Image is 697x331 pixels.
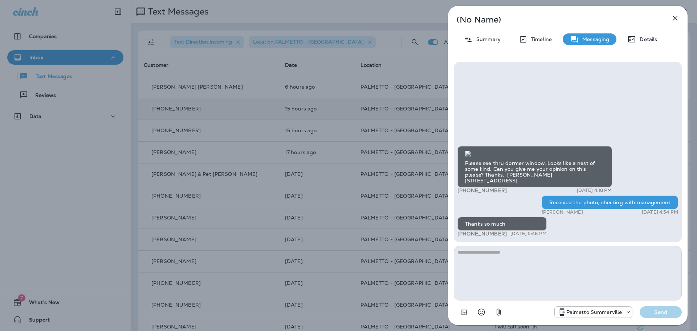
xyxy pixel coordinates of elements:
[636,36,657,42] p: Details
[566,309,622,315] p: Palmetto Summerville
[542,209,583,215] p: [PERSON_NAME]
[457,146,612,187] div: Please see thru dormer window. Looks like a nest of some kind. Can you give me your opinion on th...
[579,36,609,42] p: Messaging
[474,305,489,319] button: Select an emoji
[555,308,632,316] div: +1 (843) 594-2691
[457,305,471,319] button: Add in a premade template
[457,17,655,23] p: (No Name)
[642,209,678,215] p: [DATE] 4:54 PM
[527,36,552,42] p: Timeline
[457,217,547,231] div: Thanks so much
[473,36,501,42] p: Summary
[542,195,678,209] div: Received the photo, checking with management
[577,187,612,193] p: [DATE] 4:18 PM
[457,230,507,237] span: [PHONE_NUMBER]
[510,231,547,237] p: [DATE] 5:48 PM
[457,187,507,194] span: [PHONE_NUMBER]
[465,151,471,157] img: twilio-download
